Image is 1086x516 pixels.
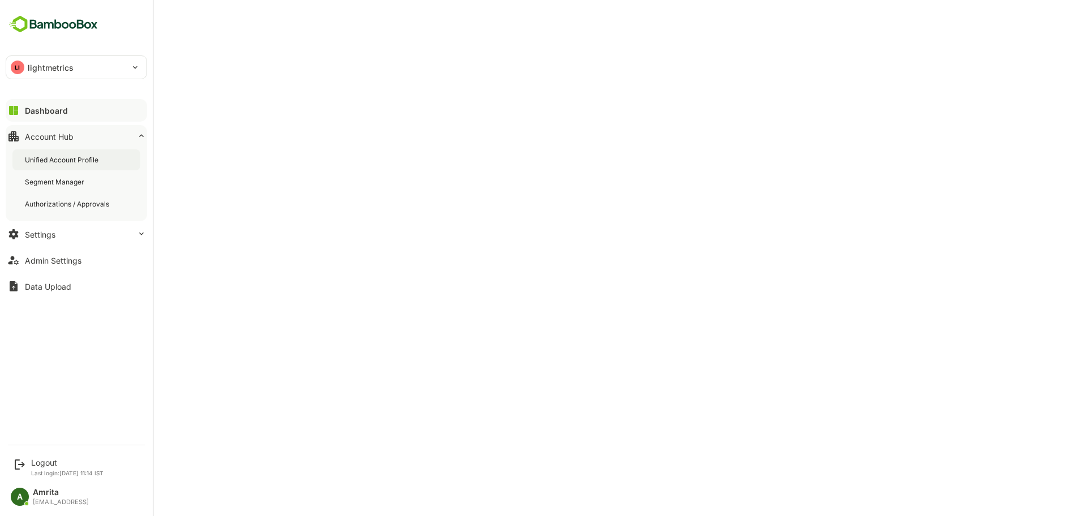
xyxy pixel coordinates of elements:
[25,256,81,265] div: Admin Settings
[6,249,147,272] button: Admin Settings
[11,61,24,74] div: LI
[25,155,101,165] div: Unified Account Profile
[6,99,147,122] button: Dashboard
[25,230,55,239] div: Settings
[6,56,146,79] div: LIlightmetrics
[28,62,74,74] p: lightmetrics
[11,488,29,506] div: A
[6,275,147,298] button: Data Upload
[6,223,147,246] button: Settings
[31,470,104,476] p: Last login: [DATE] 11:14 IST
[6,14,101,35] img: BambooboxFullLogoMark.5f36c76dfaba33ec1ec1367b70bb1252.svg
[25,132,74,141] div: Account Hub
[33,488,89,497] div: Amrita
[31,458,104,467] div: Logout
[25,177,87,187] div: Segment Manager
[25,199,111,209] div: Authorizations / Approvals
[25,106,68,115] div: Dashboard
[33,498,89,506] div: [EMAIL_ADDRESS]
[25,282,71,291] div: Data Upload
[6,125,147,148] button: Account Hub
